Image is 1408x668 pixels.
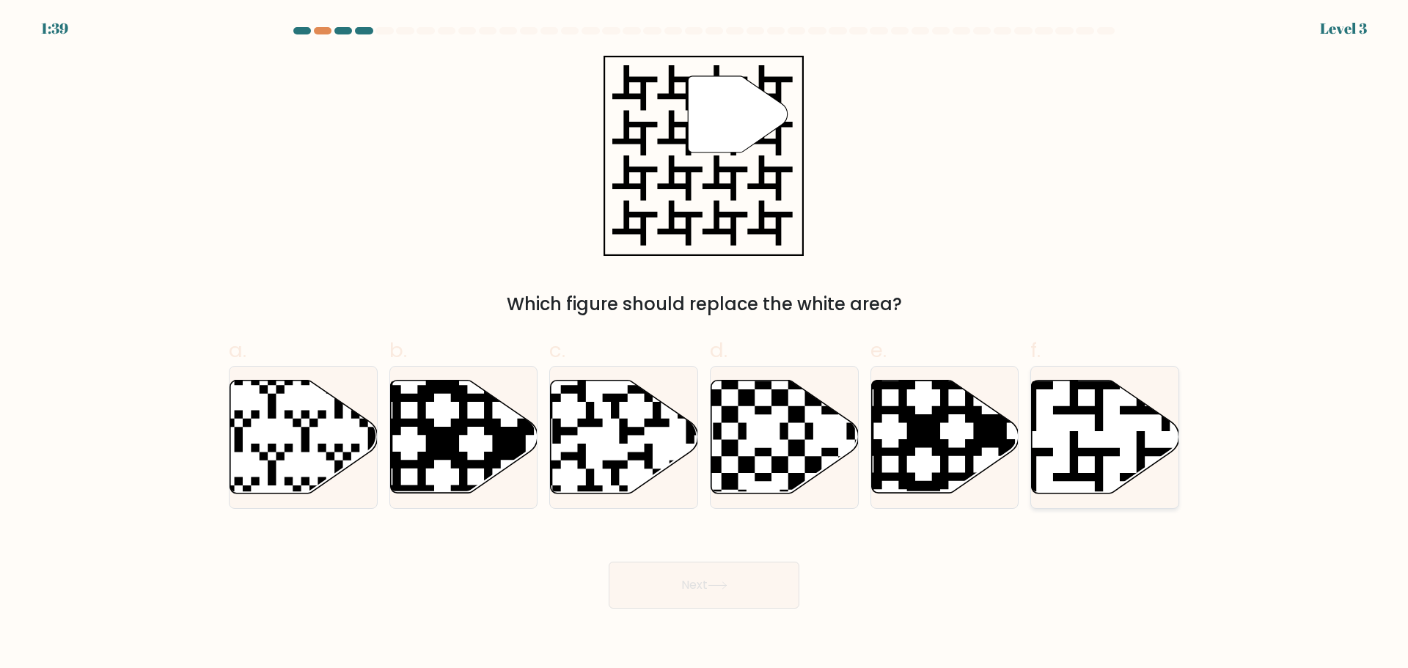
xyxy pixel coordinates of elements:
[549,336,565,364] span: c.
[1320,18,1367,40] div: Level 3
[229,336,246,364] span: a.
[689,76,788,153] g: "
[609,562,799,609] button: Next
[238,291,1170,318] div: Which figure should replace the white area?
[41,18,68,40] div: 1:39
[389,336,407,364] span: b.
[1030,336,1041,364] span: f.
[710,336,727,364] span: d.
[870,336,887,364] span: e.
